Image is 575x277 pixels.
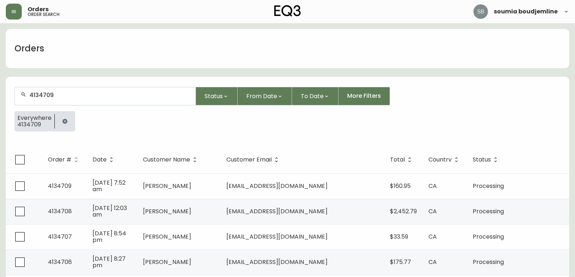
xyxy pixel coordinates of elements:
span: Everywhere [17,115,52,121]
span: CA [428,258,437,266]
span: Customer Email [226,158,272,162]
span: [EMAIL_ADDRESS][DOMAIN_NAME] [226,207,328,215]
span: [PERSON_NAME] [143,207,191,215]
span: [EMAIL_ADDRESS][DOMAIN_NAME] [226,258,328,266]
button: To Date [292,87,338,105]
input: Search [29,92,190,98]
span: Total [390,156,414,163]
span: More Filters [347,92,381,100]
span: Country [428,156,461,163]
span: Processing [473,258,504,266]
span: Country [428,158,452,162]
span: CA [428,207,437,215]
span: Order # [48,156,81,163]
span: CA [428,232,437,241]
button: More Filters [338,87,390,105]
span: [EMAIL_ADDRESS][DOMAIN_NAME] [226,232,328,241]
span: [PERSON_NAME] [143,258,191,266]
img: logo [274,5,301,17]
span: Date [93,156,116,163]
span: Date [93,158,107,162]
span: $2,452.79 [390,207,417,215]
span: 4134708 [48,207,72,215]
span: Order # [48,158,71,162]
span: From Date [246,92,277,101]
span: 4134706 [48,258,72,266]
button: Status [196,87,238,105]
h5: order search [28,12,59,17]
span: Orders [28,7,49,12]
span: [DATE] 7:52 am [93,179,126,193]
span: $160.95 [390,182,411,190]
button: From Date [238,87,292,105]
span: [PERSON_NAME] [143,182,191,190]
span: Customer Name [143,158,190,162]
span: [DATE] 12:03 am [93,204,127,219]
span: soumia boudjemline [494,9,558,14]
span: Customer Email [226,156,281,163]
span: [PERSON_NAME] [143,232,191,241]
span: 4134709 [17,121,52,128]
span: Processing [473,232,504,241]
span: Status [205,92,223,101]
span: CA [428,182,437,190]
span: Customer Name [143,156,200,163]
span: [DATE] 8:27 pm [93,255,126,269]
span: Total [390,158,405,162]
span: Status [473,156,500,163]
h1: Orders [15,42,44,55]
span: Processing [473,182,504,190]
span: [EMAIL_ADDRESS][DOMAIN_NAME] [226,182,328,190]
span: To Date [301,92,324,101]
span: 4134709 [48,182,71,190]
img: 83621bfd3c61cadf98040c636303d86a [473,4,488,19]
span: [DATE] 8:54 pm [93,229,126,244]
span: Processing [473,207,504,215]
span: $175.77 [390,258,411,266]
span: $33.59 [390,232,408,241]
span: Status [473,158,491,162]
span: 4134707 [48,232,72,241]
